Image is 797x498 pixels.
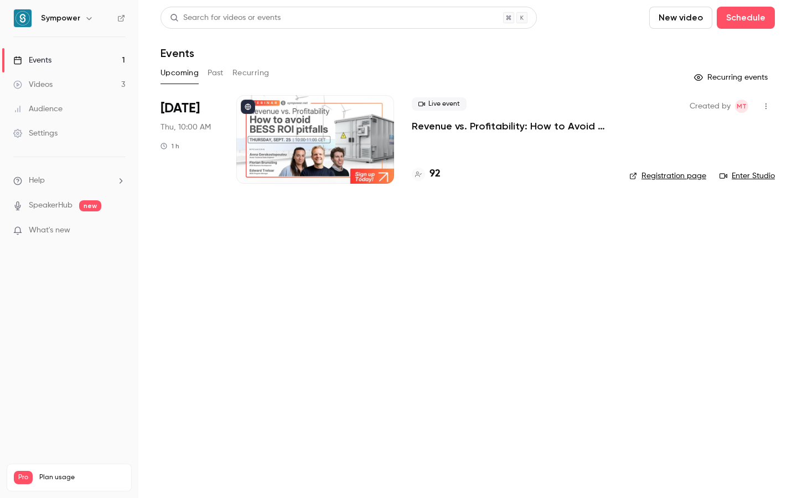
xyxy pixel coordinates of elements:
[412,167,441,181] a: 92
[13,103,63,115] div: Audience
[13,175,125,186] li: help-dropdown-opener
[13,79,53,90] div: Videos
[161,142,179,151] div: 1 h
[112,226,125,236] iframe: Noticeable Trigger
[690,100,731,113] span: Created by
[39,473,125,482] span: Plan usage
[161,46,194,60] h1: Events
[29,175,45,186] span: Help
[429,167,441,181] h4: 92
[412,120,612,133] a: Revenue vs. Profitability: How to Avoid [PERSON_NAME] ROI Pitfalls
[14,471,33,484] span: Pro
[41,13,80,24] h6: Sympower
[717,7,775,29] button: Schedule
[208,64,224,82] button: Past
[735,100,748,113] span: Manon Thomas
[232,64,270,82] button: Recurring
[13,55,51,66] div: Events
[161,95,219,184] div: Sep 25 Thu, 10:00 AM (Europe/Amsterdam)
[13,128,58,139] div: Settings
[720,170,775,181] a: Enter Studio
[29,225,70,236] span: What's new
[737,100,747,113] span: MT
[689,69,775,86] button: Recurring events
[161,64,199,82] button: Upcoming
[412,97,467,111] span: Live event
[629,170,706,181] a: Registration page
[170,12,281,24] div: Search for videos or events
[649,7,712,29] button: New video
[14,9,32,27] img: Sympower
[161,122,211,133] span: Thu, 10:00 AM
[29,200,73,211] a: SpeakerHub
[79,200,101,211] span: new
[161,100,200,117] span: [DATE]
